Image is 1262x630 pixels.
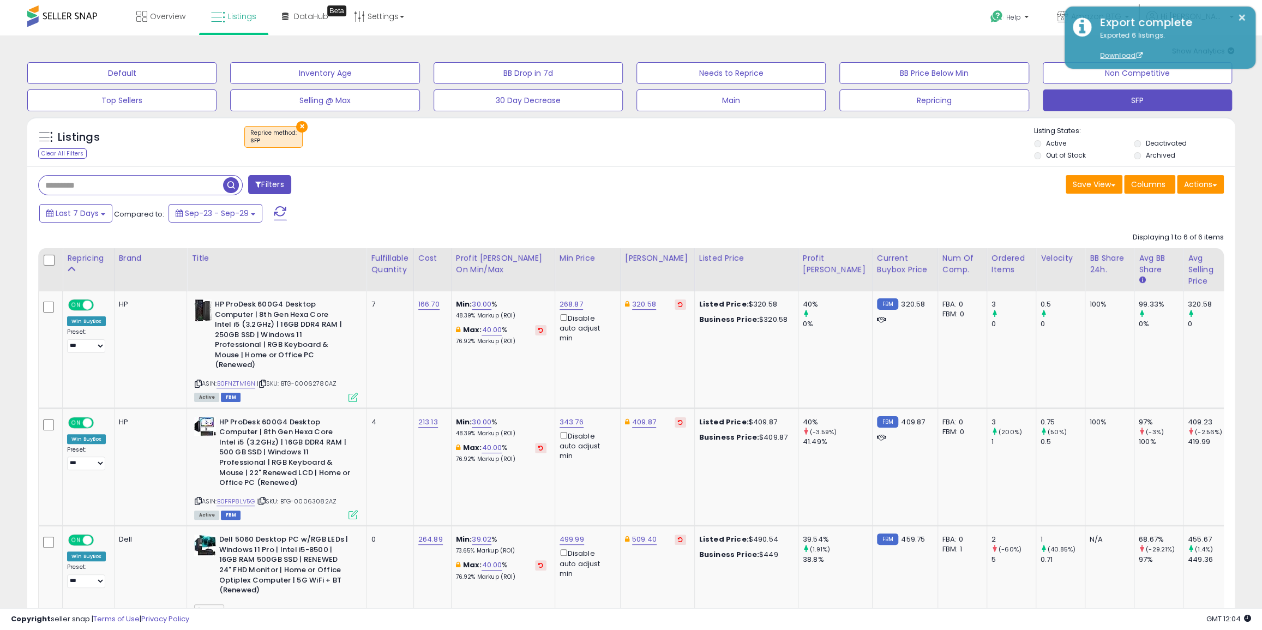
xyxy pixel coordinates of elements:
[456,325,546,345] div: %
[942,544,978,554] div: FBM: 1
[1139,555,1183,565] div: 97%
[456,312,546,320] p: 48.39% Markup (ROI)
[1146,151,1175,160] label: Archived
[1092,31,1247,61] div: Exported 6 listings.
[991,555,1036,565] div: 5
[1046,139,1066,148] label: Active
[214,299,347,373] b: HP ProDesk 600G4 Desktop Computer | 8th Gen Hexa Core Intel i5 (3.2GHz) | 16GB DDR4 RAM | 250GB S...
[217,497,255,506] a: B0FRP8LV5G
[67,316,106,326] div: Win BuyBox
[371,253,408,275] div: Fulfillable Quantity
[463,325,482,335] b: Max:
[560,534,584,545] a: 499.99
[999,545,1021,554] small: (-60%)
[119,417,179,427] div: HP
[632,417,656,428] a: 409.87
[434,62,623,84] button: BB Drop in 7d
[248,175,291,194] button: Filters
[625,253,690,264] div: [PERSON_NAME]
[560,299,583,310] a: 268.87
[803,535,872,544] div: 39.54%
[150,11,185,22] span: Overview
[67,551,106,561] div: Win BuyBox
[38,148,87,159] div: Clear All Filters
[1188,555,1232,565] div: 449.36
[1131,179,1165,190] span: Columns
[456,253,550,275] div: Profit [PERSON_NAME] on Min/Max
[1041,417,1085,427] div: 0.75
[877,298,898,310] small: FBM
[1195,428,1222,436] small: (-2.56%)
[93,614,140,624] a: Terms of Use
[141,614,189,624] a: Privacy Policy
[839,62,1029,84] button: BB Price Below Min
[699,433,790,442] div: $409.87
[803,437,872,447] div: 41.49%
[1188,253,1228,287] div: Avg Selling Price
[1041,319,1085,329] div: 0
[560,547,612,578] div: Disable auto adjust min
[257,379,336,388] span: | SKU: BTG-00062780AZ
[456,455,546,463] p: 76.92% Markup (ROI)
[194,604,224,617] span: 5060
[699,299,749,309] b: Listed Price:
[456,560,546,580] div: %
[482,560,502,571] a: 40.00
[482,325,502,335] a: 40.00
[699,417,790,427] div: $409.87
[169,204,262,223] button: Sep-23 - Sep-29
[810,545,830,554] small: (1.91%)
[1124,175,1175,194] button: Columns
[991,253,1031,275] div: Ordered Items
[560,430,612,461] div: Disable auto adjust min
[991,437,1036,447] div: 1
[119,535,179,544] div: Dell
[699,253,794,264] div: Listed Price
[632,534,657,545] a: 509.40
[327,5,346,16] div: Tooltip anchor
[451,248,555,291] th: The percentage added to the cost of goods (COGS) that forms the calculator for Min & Max prices.
[482,442,502,453] a: 40.00
[1090,253,1129,275] div: BB Share 24h.
[69,536,83,545] span: ON
[456,547,546,555] p: 73.65% Markup (ROI)
[194,511,219,520] span: All listings currently available for purchase on Amazon
[699,432,759,442] b: Business Price:
[1034,126,1235,136] p: Listing States:
[1188,437,1232,447] div: 419.99
[463,560,482,570] b: Max:
[1139,275,1145,285] small: Avg BB Share.
[250,129,297,145] span: Reprice method :
[1090,417,1126,427] div: 100%
[942,299,978,309] div: FBA: 0
[699,417,749,427] b: Listed Price:
[67,446,106,471] div: Preset:
[803,253,868,275] div: Profit [PERSON_NAME]
[1043,62,1232,84] button: Non Competitive
[194,299,212,321] img: 51zCnjMcqJL._SL40_.jpg
[230,89,419,111] button: Selling @ Max
[1043,89,1232,111] button: SFP
[456,417,546,437] div: %
[67,328,106,353] div: Preset:
[194,535,216,556] img: 51kbOHVZzuL._SL40_.jpg
[456,299,472,309] b: Min:
[1188,535,1232,544] div: 455.67
[185,208,249,219] span: Sep-23 - Sep-29
[942,427,978,437] div: FBM: 0
[256,497,336,506] span: | SKU: BTG-00063082AZ
[219,535,351,598] b: Dell 5060 Desktop PC w/RGB LEDs | Windows 11 Pro | Intel i5-8500 | 16GB RAM 500GB SSD | RENEWED 2...
[67,253,110,264] div: Repricing
[294,11,328,22] span: DataHub
[1237,11,1246,25] button: ×
[1006,13,1021,22] span: Help
[1177,175,1224,194] button: Actions
[418,534,443,545] a: 264.89
[901,417,925,427] span: 409.87
[191,253,362,264] div: Title
[119,299,179,309] div: HP
[991,299,1036,309] div: 3
[296,121,308,133] button: ×
[1139,299,1183,309] div: 99.33%
[11,614,51,624] strong: Copyright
